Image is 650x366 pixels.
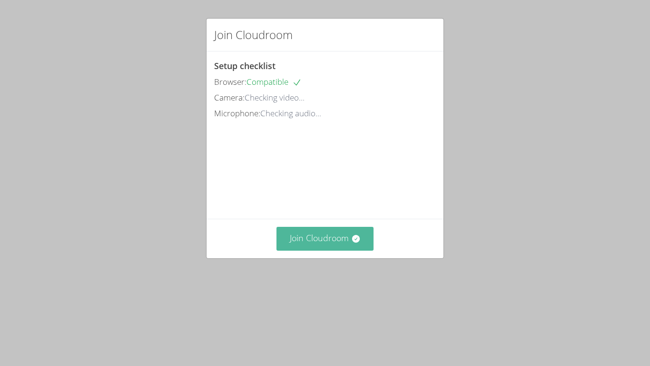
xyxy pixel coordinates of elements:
span: Camera: [214,92,245,103]
span: Checking audio... [260,108,321,119]
span: Checking video... [245,92,305,103]
span: Compatible [246,76,302,87]
h2: Join Cloudroom [214,26,293,43]
span: Setup checklist [214,60,276,71]
span: Browser: [214,76,246,87]
span: Microphone: [214,108,260,119]
button: Join Cloudroom [276,227,374,250]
